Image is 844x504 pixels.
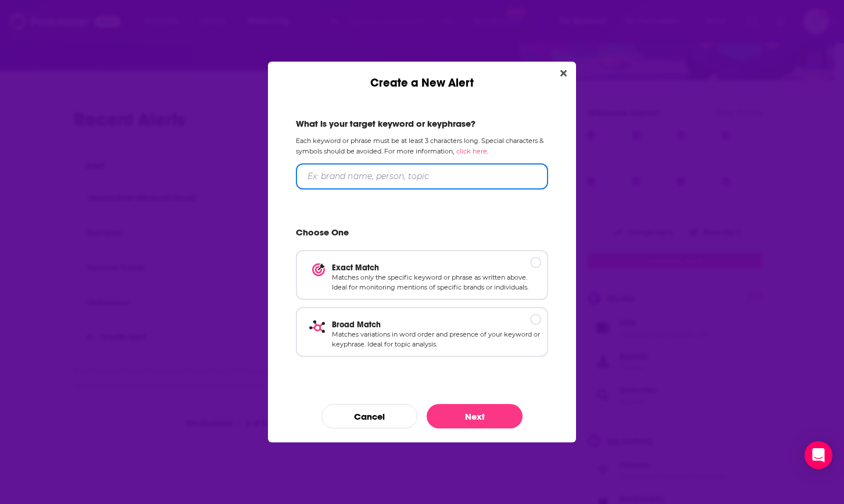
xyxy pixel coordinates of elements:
[332,273,541,293] p: Matches only the specific keyword or phrase as written above. Ideal for monitoring mentions of sp...
[296,163,548,190] input: Ex: brand name, person, topic
[804,441,832,469] div: Open Intercom Messenger
[321,404,417,428] button: Cancel
[332,263,541,273] p: Exact Match
[556,66,571,81] button: Close
[427,404,523,428] button: Next
[296,136,548,156] p: Each keyword or phrase must be at least 3 characters long. Special characters & symbols should be...
[456,147,487,155] a: click here
[332,330,541,350] p: Matches variations in word order and presence of your keyword or keyphrase. Ideal for topic analy...
[296,227,548,243] h2: Choose One
[296,118,548,129] h2: What is your target keyword or keyphrase?
[332,320,541,330] p: Broad Match
[268,62,576,90] div: Create a New Alert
